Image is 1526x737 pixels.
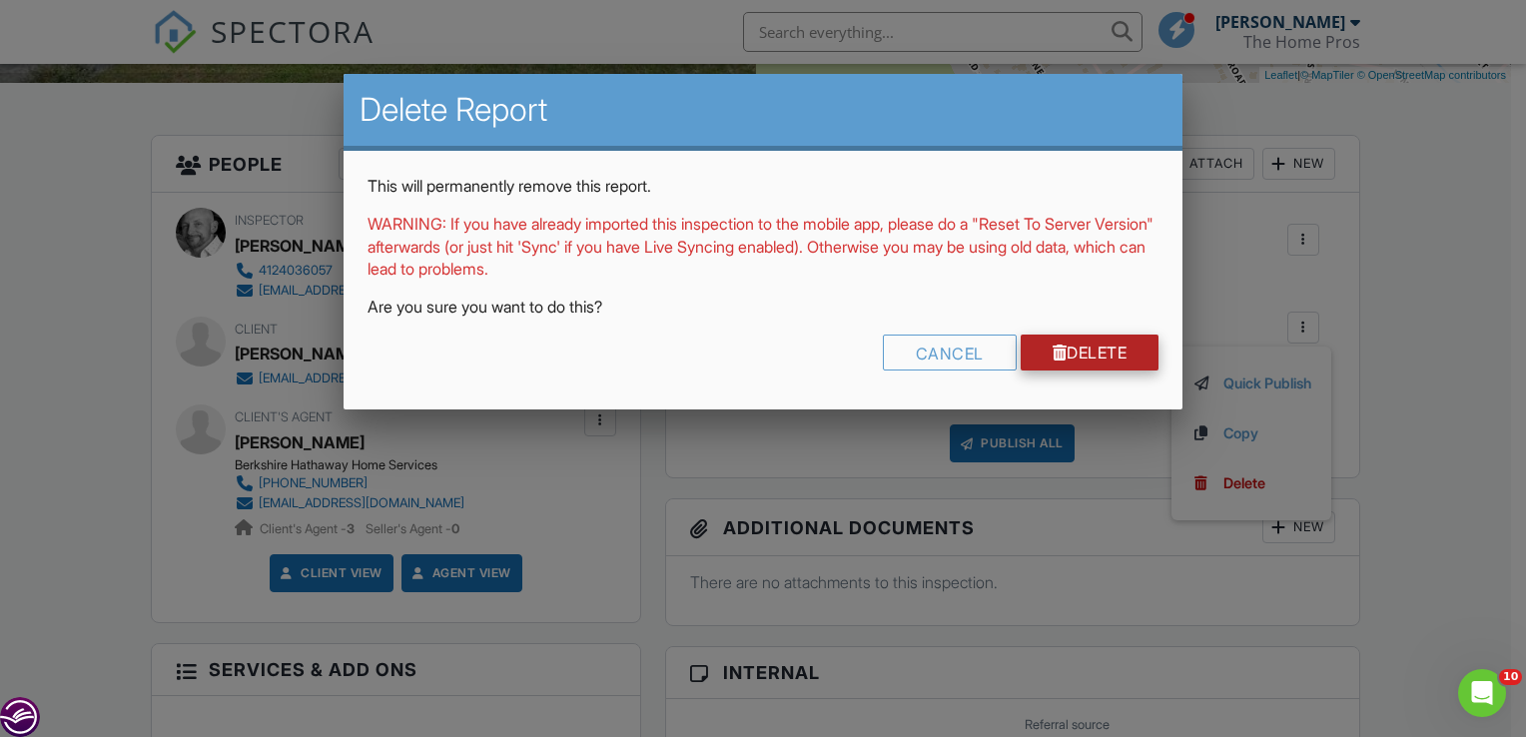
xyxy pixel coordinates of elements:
[368,175,1158,197] p: This will permanently remove this report.
[368,213,1158,280] p: WARNING: If you have already imported this inspection to the mobile app, please do a "Reset To Se...
[360,90,1166,130] h2: Delete Report
[883,335,1017,370] div: Cancel
[1021,335,1159,370] a: Delete
[368,296,1158,318] p: Are you sure you want to do this?
[1458,669,1506,717] iframe: Intercom live chat
[1499,669,1522,685] span: 10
